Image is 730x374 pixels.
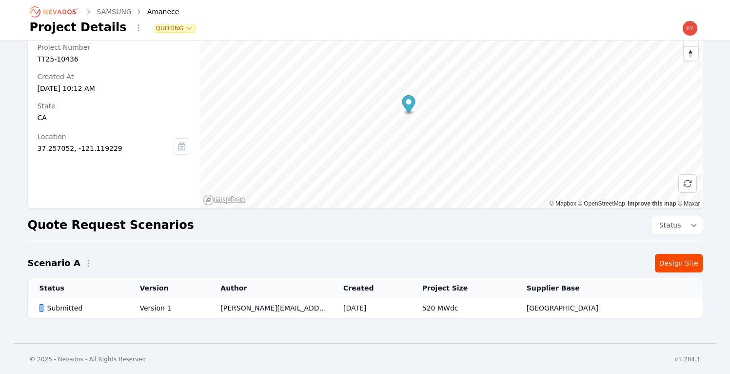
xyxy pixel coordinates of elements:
[684,46,698,61] button: Reset bearing to north
[28,298,703,318] tr: SubmittedVersion 1[PERSON_NAME][EMAIL_ADDRESS][DOMAIN_NAME][DATE]520 MWdc[GEOGRAPHIC_DATA]
[209,278,332,298] th: Author
[28,217,194,233] h2: Quote Request Scenarios
[402,95,415,115] div: Map marker
[332,278,411,298] th: Created
[515,278,663,298] th: Supplier Base
[30,355,146,363] div: © 2025 - Nevados - All Rights Reserved
[578,200,625,207] a: OpenStreetMap
[38,42,191,52] div: Project Number
[97,7,132,17] a: SAMSUNG
[30,20,127,35] h1: Project Details
[678,200,700,207] a: Maxar
[154,24,196,32] button: Quoting
[38,113,191,123] div: CA
[128,298,209,318] td: Version 1
[655,254,703,272] a: Design Site
[128,278,209,298] th: Version
[39,303,123,313] div: Submitted
[332,298,411,318] td: [DATE]
[30,4,179,20] nav: Breadcrumb
[682,21,698,36] img: kyle.macdougall@nevados.solar
[628,200,676,207] a: Improve this map
[38,72,191,82] div: Created At
[684,47,698,61] span: Reset bearing to north
[411,278,515,298] th: Project Size
[38,54,191,64] div: TT25-10436
[38,101,191,111] div: State
[209,298,332,318] td: [PERSON_NAME][EMAIL_ADDRESS][DOMAIN_NAME]
[38,132,174,142] div: Location
[550,200,576,207] a: Mapbox
[411,298,515,318] td: 520 MWdc
[651,216,703,234] button: Status
[134,7,179,17] div: Amanece
[203,194,246,206] a: Mapbox homepage
[38,144,174,153] div: 37.257052, -121.119229
[28,278,128,298] th: Status
[38,83,191,93] div: [DATE] 10:12 AM
[200,13,702,208] canvas: Map
[655,220,681,230] span: Status
[28,256,80,270] h2: Scenario A
[675,355,701,363] div: v1.284.1
[515,298,663,318] td: [GEOGRAPHIC_DATA]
